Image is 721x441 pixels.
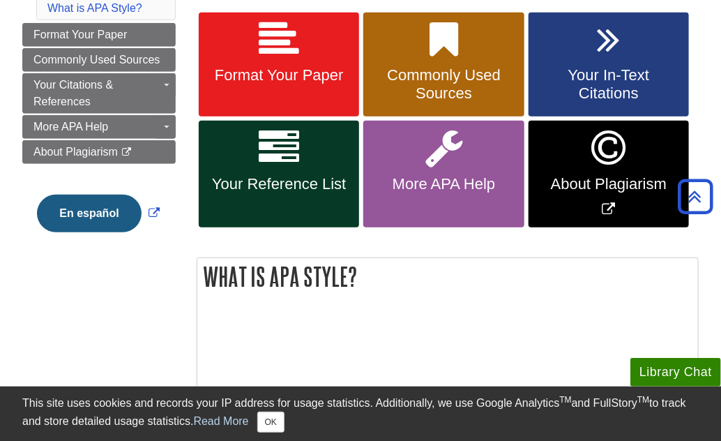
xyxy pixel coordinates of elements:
[257,412,284,433] button: Close
[209,66,349,84] span: Format Your Paper
[539,175,678,193] span: About Plagiarism
[529,121,689,227] a: Link opens in new window
[637,395,649,405] sup: TM
[209,175,349,193] span: Your Reference List
[363,13,524,117] a: Commonly Used Sources
[374,175,513,193] span: More APA Help
[673,187,718,206] a: Back to Top
[22,48,176,72] a: Commonly Used Sources
[22,23,176,47] a: Format Your Paper
[363,121,524,227] a: More APA Help
[529,13,689,117] a: Your In-Text Citations
[199,121,359,227] a: Your Reference List
[33,146,118,158] span: About Plagiarism
[22,115,176,139] a: More APA Help
[33,207,162,219] a: Link opens in new window
[374,66,513,103] span: Commonly Used Sources
[121,148,132,157] i: This link opens in a new window
[33,29,127,40] span: Format Your Paper
[22,73,176,114] a: Your Citations & References
[47,2,142,14] a: What is APA Style?
[33,121,108,133] span: More APA Help
[199,13,359,117] a: Format Your Paper
[630,358,721,387] button: Library Chat
[22,140,176,164] a: About Plagiarism
[33,79,113,107] span: Your Citations & References
[22,395,699,433] div: This site uses cookies and records your IP address for usage statistics. Additionally, we use Goo...
[197,258,698,295] h2: What is APA Style?
[539,66,678,103] span: Your In-Text Citations
[559,395,571,405] sup: TM
[193,415,248,427] a: Read More
[37,195,141,232] button: En español
[33,54,160,66] span: Commonly Used Sources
